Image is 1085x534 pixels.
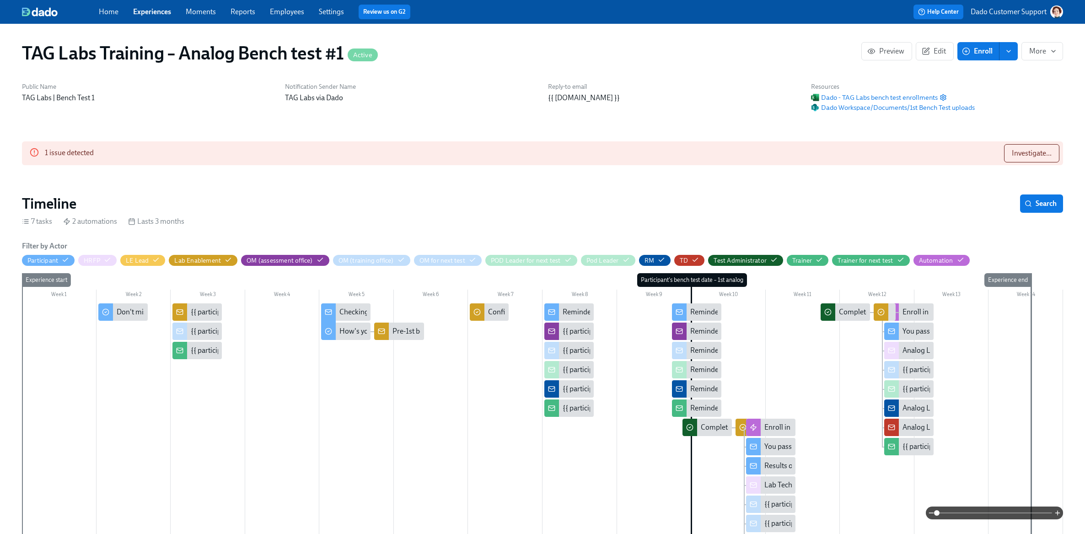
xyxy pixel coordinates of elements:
button: Trainer [787,255,828,266]
div: Week 5 [319,290,394,302]
div: Complete and upload the assessment form [701,422,834,432]
a: Employees [270,7,304,16]
button: POD Leader for next test [485,255,577,266]
img: AATXAJw-nxTkv1ws5kLOi-TQIsf862R-bs_0p3UQSuGH=s96-c [1050,5,1063,18]
div: Reminder: your first Bench Test is [DATE] [563,307,690,317]
button: Edit [916,42,954,60]
div: Checking in on your training [339,307,427,317]
div: Hide Trainer for next test [838,256,893,265]
div: Pre-1st bench test training feedback from {{ participant.fullName }} [392,326,601,336]
div: Hide POD Leader for next test [491,256,561,265]
div: {{ participant.fullName }}'s 1st bench test is [DATE] [544,399,594,417]
div: Participant's bench test date – 1st analog [637,273,747,287]
div: 7 tasks [22,216,52,227]
button: Pod Leader [581,255,635,266]
div: Enroll in 2nd bench test process [902,307,1001,317]
a: dado [22,7,99,16]
div: Week 13 [914,290,989,302]
button: Participant [22,255,75,266]
a: Microsoft SharepointDado Workspace/Documents/1st Bench Test uploads [811,103,975,112]
div: Reminder: {{ participant.fullName }}'s first Bench Test is [DATE] [690,326,887,336]
div: Don't miss these helpful Virtual Trainings! [98,303,148,321]
h6: Resources [811,82,975,91]
div: Hide Automation [919,256,953,265]
div: Reminder: {{ participant.fullName }}'s first Bench Test is [DATE] [672,399,721,417]
div: Hide OM (training office) [338,256,394,265]
div: Lasts 3 months [128,216,184,227]
span: More [1029,47,1055,56]
span: Preview [869,47,904,56]
div: Analog Lab Tech trainee {{ participant.fullName }} passed Bench Test 1, on their 2nd attempt [884,399,934,417]
div: Week 12 [840,290,914,302]
div: {{ participant.fullName }} hasn't confirmed they've registered for the virtual trainings for benc... [191,345,501,356]
span: Dado Workspace/Documents/1st Bench Test uploads [811,103,975,112]
div: Reminder: {{ participant.fullName }}'s first Bench Test is [DATE] [672,361,721,378]
div: Hide Participant [27,256,58,265]
div: You passed Bench Test 1! [902,326,980,336]
div: Lab Tech trainee {{ participant.fullName }} failed their first attempt at the 1st Bench Test [764,480,1034,490]
div: Hide Pod Leader [586,256,619,265]
div: {{ participant.fullName }} failed their first attempt at the 1st Bench Test [746,496,795,513]
div: Reminder: {{ participant.fullName }}'s first Bench Test is [DATE] [690,365,887,375]
a: Reports [231,7,255,16]
div: {{ participant.fullName }} hasn't confirmed they've registered for the virtual trainings for benc... [191,326,501,336]
div: {{ participant.fullName }} hasn't confirmed they've registered for the virtual trainings for benc... [191,307,501,317]
p: {{ [DOMAIN_NAME] }} [548,93,800,103]
div: Week 11 [766,290,840,302]
div: Lab Tech trainee {{ participant.fullName }} failed their first attempt at the 1st Bench Test [746,476,795,494]
div: {{ participant.fullName }}'s 1st bench test is [DATE] [544,361,594,378]
div: Reminder: {{ participant.fullName }}'s first Bench Test is [DATE] [690,345,887,356]
button: OM (training office) [333,255,410,266]
div: Complete and upload the assessment form (2nd attempt) [839,307,1016,317]
div: Hide LE Lead [126,256,149,265]
div: Enroll in 2nd bench test process [884,303,934,321]
p: TAG Labs | Bench Test 1 [22,93,274,103]
div: Hide Test Administrator [714,256,767,265]
div: Experience end [984,273,1031,287]
div: Week 14 [988,290,1063,302]
span: Investigate... [1012,149,1052,158]
h6: Filter by Actor [22,241,67,251]
div: 1 issue detected [45,144,94,162]
div: You passed Bench Test 1! [884,323,934,340]
div: Hide HRFP [84,256,100,265]
a: Home [99,7,118,16]
div: {{ participant.fullName }} passed Bench Test 1 [746,515,795,532]
h1: TAG Labs Training – Analog Bench test #1 [22,42,378,64]
button: OM for next test [414,255,482,266]
div: Confirm details of test [488,307,557,317]
div: {{ participant.fullName }}'s 1st bench test is [DATE] [544,380,594,398]
button: OM (assessment office) [241,255,329,266]
span: Help Center [918,7,959,16]
div: Hide TD [680,256,688,265]
div: Hide RM [645,256,654,265]
div: You passed Bench Test 1! [746,438,795,455]
button: RM [639,255,671,266]
button: TD [674,255,704,266]
div: Hide Trainer [792,256,812,265]
button: Lab Enablement [169,255,237,266]
div: {{ participant.fullName }} passed Bench Test 1 [764,518,906,529]
div: Complete and upload the assessment form (2nd attempt) [821,303,870,321]
span: Edit [924,47,946,56]
button: Investigate... [1004,144,1059,162]
img: Excel [811,93,819,102]
div: Reminder: your first Bench Test is [DATE] [544,303,594,321]
div: Reminder: {{ participant.fullName }}'s first Bench Test is [DATE] [672,380,721,398]
div: Reminder: {{ participant.fullName }}'s first Bench Test is [DATE] [690,384,887,394]
a: Settings [319,7,344,16]
div: Analog Lab Tech trainee {{ participant.fullName }} passed Bench Test 1, on their 2nd attempt [884,419,934,436]
div: Enroll in 2nd bench test process [764,422,863,432]
div: Experience start [22,273,71,287]
img: dado [22,7,58,16]
div: You passed Bench Test 1! [764,442,842,452]
div: Analog Lab Tech trainee {{ participant.fullName }} passed Bench Test 1, on their 2nd attempt [884,342,934,359]
div: Results of your first Bench Test & your 2nd attempt [764,461,921,471]
div: Hide Lab Enablement [174,256,221,265]
div: Reminder: {{ participant.fullName }}'s first Bench Test is [DATE] [690,403,887,413]
div: Week 6 [394,290,468,302]
div: Week 7 [468,290,542,302]
button: Dado Customer Support [971,5,1063,18]
p: Dado Customer Support [971,7,1047,17]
